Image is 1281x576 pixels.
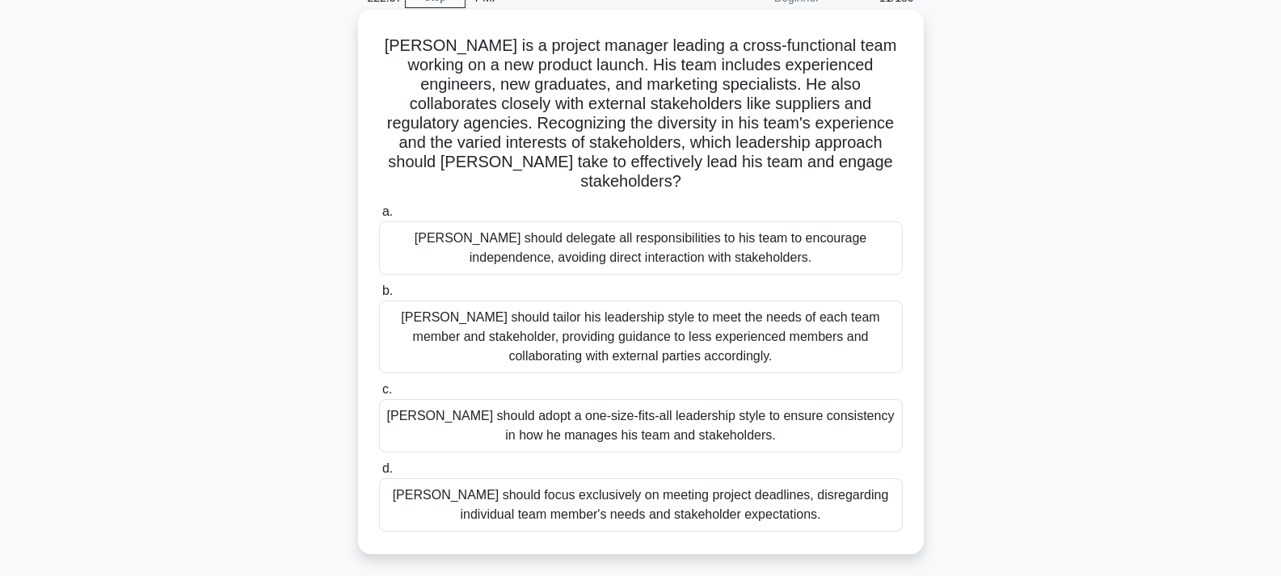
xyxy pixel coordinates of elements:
div: [PERSON_NAME] should tailor his leadership style to meet the needs of each team member and stakeh... [379,301,903,373]
span: a. [382,204,393,218]
span: b. [382,284,393,297]
h5: [PERSON_NAME] is a project manager leading a cross-functional team working on a new product launc... [377,36,904,192]
span: c. [382,382,392,396]
div: [PERSON_NAME] should adopt a one-size-fits-all leadership style to ensure consistency in how he m... [379,399,903,452]
div: [PERSON_NAME] should delegate all responsibilities to his team to encourage independence, avoidin... [379,221,903,275]
div: [PERSON_NAME] should focus exclusively on meeting project deadlines, disregarding individual team... [379,478,903,532]
span: d. [382,461,393,475]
